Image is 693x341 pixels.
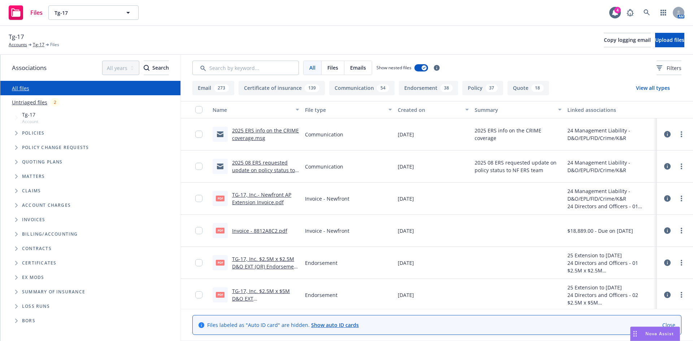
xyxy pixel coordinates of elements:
[377,84,389,92] div: 54
[192,61,299,75] input: Search by keyword...
[144,61,169,75] button: SearchSearch
[462,81,503,95] button: Policy
[677,226,686,235] a: more
[305,227,349,235] span: Invoice - Newfront
[195,163,202,170] input: Toggle Row Selected
[232,288,290,317] a: TG-17, Inc. $2.5M x $5M D&O EXT ([GEOGRAPHIC_DATA]) Endorsement .pdf
[216,196,225,201] span: pdf
[399,81,458,95] button: Endorsement
[311,322,359,328] a: Show auto ID cards
[50,98,60,106] div: 2
[395,101,472,118] button: Created on
[12,99,47,106] a: Untriaged files
[195,195,202,202] input: Toggle Row Selected
[22,290,85,294] span: Summary of insurance
[677,290,686,299] a: more
[216,228,225,233] span: pdf
[630,327,680,341] button: Nova Assist
[22,131,45,135] span: Policies
[623,5,637,20] a: Report a Bug
[50,41,59,48] span: Files
[216,260,225,265] span: pdf
[309,64,315,71] span: All
[144,61,169,75] div: Search
[677,130,686,139] a: more
[604,33,651,47] button: Copy logging email
[507,81,549,95] button: Quote
[305,259,337,267] span: Endorsement
[567,159,654,174] div: 24 Management Liability - D&O/EPL/FID/Crime/K&R
[655,36,684,43] span: Upload files
[22,118,38,124] span: Account
[305,106,384,114] div: File type
[567,252,654,259] div: 25 Extension to [DATE]
[22,111,38,118] span: Tg-17
[302,101,395,118] button: File type
[657,61,681,75] button: Filters
[631,327,640,341] div: Drag to move
[195,106,202,113] input: Select all
[475,127,561,142] span: 2025 ERS info on the CRIME coverage
[667,64,681,72] span: Filters
[210,101,302,118] button: Name
[12,85,29,92] a: All files
[232,255,299,277] a: TG-17, Inc. $2.5M x $2.5M D&O EXT (OR) Endorsement .pdf
[305,291,337,299] span: Endorsement
[22,319,35,323] span: BORs
[232,191,291,206] a: TG-17, Inc.- Newfront AP Extension Invoice.pdf
[655,33,684,47] button: Upload files
[22,304,50,309] span: Loss Runs
[207,321,359,329] span: Files labeled as "Auto ID card" are hidden.
[624,81,681,95] button: View all types
[30,10,43,16] span: Files
[565,101,657,118] button: Linked associations
[22,261,56,265] span: Certificates
[327,64,338,71] span: Files
[239,81,325,95] button: Certificate of insurance
[9,41,27,48] a: Accounts
[567,187,654,202] div: 24 Management Liability - D&O/EPL/FID/Crime/K&R
[567,106,654,114] div: Linked associations
[567,259,654,274] div: 24 Directors and Officers - 01 $2.5M x $2.5M
[9,32,24,41] span: Tg-17
[195,259,202,266] input: Toggle Row Selected
[0,109,180,227] div: Tree Example
[475,159,561,174] span: 2025 08 ERS requested update on policy status to NF ERS team
[567,291,654,306] div: 24 Directors and Officers - 02 $2.5M x $5M
[55,9,117,17] span: Tg-17
[485,84,498,92] div: 37
[22,174,45,179] span: Matters
[567,127,654,142] div: 24 Management Liability - D&O/EPL/FID/Crime/K&R
[192,81,234,95] button: Email
[22,275,44,280] span: Ex Mods
[216,292,225,297] span: pdf
[677,258,686,267] a: more
[567,284,654,291] div: 25 Extension to [DATE]
[376,65,411,71] span: Show nested files
[398,131,414,138] span: [DATE]
[567,227,633,235] div: $18,889.00 - Due on [DATE]
[604,36,651,43] span: Copy logging email
[329,81,395,95] button: Communication
[305,84,319,92] div: 139
[398,106,461,114] div: Created on
[22,218,45,222] span: Invoices
[214,84,229,92] div: 273
[22,232,78,236] span: Billing/Accounting
[232,227,287,234] a: Invoice - 8812A8C2.pdf
[567,202,654,210] div: 24 Directors and Officers - 01 $2.5M x $2.5M
[398,227,414,235] span: [DATE]
[232,127,299,141] a: 2025 ERS info on the CRIME coverage.msg
[662,321,675,329] a: Close
[398,259,414,267] span: [DATE]
[12,63,47,73] span: Associations
[144,65,149,71] svg: Search
[48,5,139,20] button: Tg-17
[6,3,45,23] a: Files
[0,227,180,328] div: Folder Tree Example
[305,131,343,138] span: Communication
[657,64,681,72] span: Filters
[645,331,674,337] span: Nova Assist
[677,162,686,171] a: more
[22,145,89,150] span: Policy change requests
